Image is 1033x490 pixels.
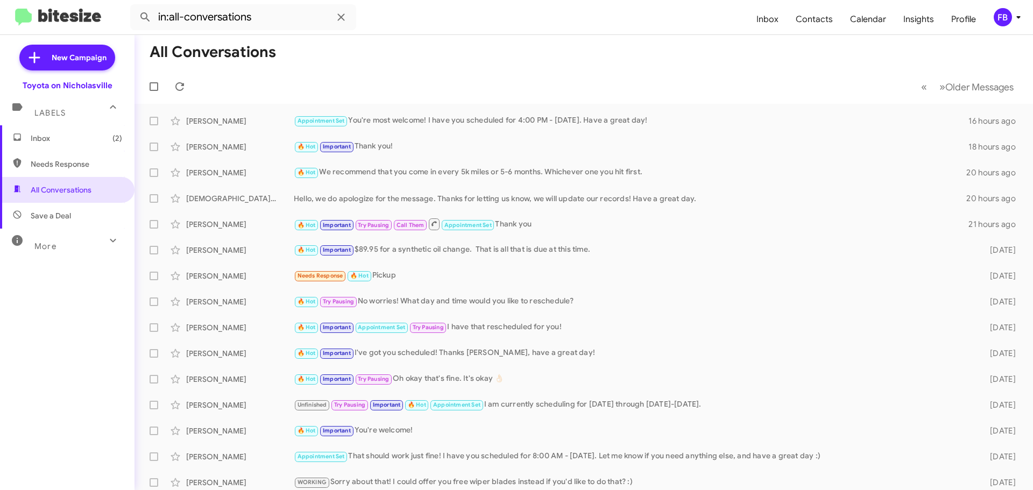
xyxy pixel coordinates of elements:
h1: All Conversations [150,44,276,61]
div: 21 hours ago [968,219,1024,230]
a: Calendar [841,4,895,35]
div: [PERSON_NAME] [186,271,294,281]
span: Important [323,350,351,357]
div: [DATE] [973,374,1024,385]
div: FB [994,8,1012,26]
div: I am currently scheduling for [DATE] through [DATE]-[DATE]. [294,399,973,411]
div: Hello, we do apologize for the message. Thanks for letting us know, we will update our records! H... [294,193,966,204]
span: Try Pausing [358,375,389,382]
span: 🔥 Hot [298,324,316,331]
span: 🔥 Hot [350,272,369,279]
div: We recommend that you come in every 5k miles or 5-6 months. Whichever one you hit first. [294,166,966,179]
span: 🔥 Hot [298,222,316,229]
a: Insights [895,4,943,35]
div: [DATE] [973,425,1024,436]
div: $89.95 for a synthetic oil change. That is all that is due at this time. [294,244,973,256]
span: Save a Deal [31,210,71,221]
div: [PERSON_NAME] [186,219,294,230]
span: Important [323,427,351,434]
div: I've got you scheduled! Thanks [PERSON_NAME], have a great day! [294,347,973,359]
div: You're most welcome! I have you scheduled for 4:00 PM - [DATE]. Have a great day! [294,115,968,127]
span: Labels [34,108,66,118]
span: Appointment Set [358,324,405,331]
div: That should work just fine! I have you scheduled for 8:00 AM - [DATE]. Let me know if you need an... [294,450,973,463]
div: Toyota on Nicholasville [23,80,112,91]
div: [PERSON_NAME] [186,477,294,488]
div: [PERSON_NAME] [186,296,294,307]
div: 20 hours ago [966,167,1024,178]
div: Thank you! [294,140,968,153]
span: Important [373,401,401,408]
span: 🔥 Hot [298,169,316,176]
div: Thank you [294,217,968,231]
span: Needs Response [298,272,343,279]
span: Inbox [31,133,122,144]
span: 🔥 Hot [298,375,316,382]
span: Appointment Set [298,117,345,124]
div: [PERSON_NAME] [186,425,294,436]
div: [DATE] [973,400,1024,410]
div: [PERSON_NAME] [186,141,294,152]
div: 18 hours ago [968,141,1024,152]
div: [PERSON_NAME] [186,374,294,385]
div: [PERSON_NAME] [186,400,294,410]
span: 🔥 Hot [298,427,316,434]
div: No worries! What day and time would you like to reschedule? [294,295,973,308]
div: [DATE] [973,271,1024,281]
div: [DATE] [973,245,1024,255]
div: [DEMOGRAPHIC_DATA][PERSON_NAME] [186,193,294,204]
span: Appointment Set [433,401,480,408]
button: FB [985,8,1021,26]
a: Contacts [787,4,841,35]
span: 🔥 Hot [408,401,426,408]
span: WORKING [298,479,327,486]
span: Try Pausing [358,222,389,229]
span: Needs Response [31,159,122,169]
input: Search [130,4,356,30]
a: Profile [943,4,985,35]
span: 🔥 Hot [298,246,316,253]
div: [PERSON_NAME] [186,322,294,333]
span: Important [323,222,351,229]
a: Inbox [748,4,787,35]
div: 16 hours ago [968,116,1024,126]
span: Unfinished [298,401,327,408]
span: Older Messages [945,81,1014,93]
span: » [939,80,945,94]
span: Call Them [397,222,424,229]
span: Try Pausing [323,298,354,305]
span: (2) [112,133,122,144]
span: Important [323,143,351,150]
a: New Campaign [19,45,115,70]
span: Try Pausing [334,401,365,408]
span: 🔥 Hot [298,298,316,305]
span: All Conversations [31,184,91,195]
button: Previous [915,76,933,98]
span: Important [323,324,351,331]
div: I have that rescheduled for you! [294,321,973,333]
span: 🔥 Hot [298,350,316,357]
div: [DATE] [973,322,1024,333]
span: More [34,242,56,251]
div: [PERSON_NAME] [186,451,294,462]
div: [DATE] [973,348,1024,359]
div: Oh okay that's fine. It's okay 👌🏻 [294,373,973,385]
span: Appointment Set [298,453,345,460]
div: [PERSON_NAME] [186,245,294,255]
div: [DATE] [973,477,1024,488]
span: « [921,80,927,94]
div: [PERSON_NAME] [186,167,294,178]
span: Appointment Set [444,222,492,229]
div: Sorry about that! I could offer you free wiper blades instead if you'd like to do that? :) [294,476,973,488]
div: [PERSON_NAME] [186,348,294,359]
div: [DATE] [973,451,1024,462]
span: New Campaign [52,52,107,63]
div: 20 hours ago [966,193,1024,204]
div: Pickup [294,269,973,282]
span: Try Pausing [413,324,444,331]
